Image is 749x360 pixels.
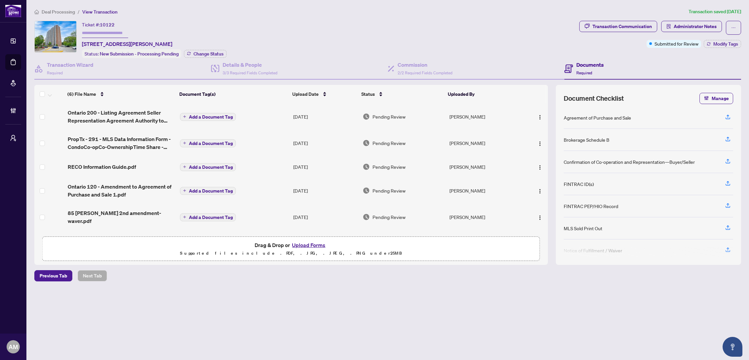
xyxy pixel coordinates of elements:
[292,90,319,98] span: Upload Date
[65,85,177,103] th: (6) File Name
[564,158,695,165] div: Confirmation of Co-operation and Representation—Buyer/Seller
[564,94,624,103] span: Document Checklist
[34,10,39,14] span: home
[666,24,671,29] span: solution
[183,115,186,118] span: plus
[180,187,236,195] button: Add a Document Tag
[180,162,236,171] button: Add a Document Tag
[537,141,543,146] img: Logo
[189,141,233,146] span: Add a Document Tag
[183,189,186,192] span: plus
[363,187,370,194] img: Document Status
[82,9,118,15] span: View Transaction
[535,138,545,148] button: Logo
[100,22,115,28] span: 10122
[78,8,80,16] li: /
[361,90,375,98] span: Status
[576,61,604,69] h4: Documents
[184,50,227,58] button: Change Status
[291,130,360,156] td: [DATE]
[373,213,406,221] span: Pending Review
[9,342,18,351] span: AM
[100,51,179,57] span: New Submission - Processing Pending
[359,85,445,103] th: Status
[363,139,370,147] img: Document Status
[189,115,233,119] span: Add a Document Tag
[68,183,175,198] span: Ontario 120 - Amendment to Agreement of Purchase and Sale 1.pdf
[180,139,236,147] button: Add a Document Tag
[704,40,741,48] button: Modify Tags
[447,177,523,204] td: [PERSON_NAME]
[183,165,186,168] span: plus
[363,163,370,170] img: Document Status
[291,103,360,130] td: [DATE]
[47,249,536,257] p: Supported files include .PDF, .JPG, .JPEG, .PNG under 25 MB
[183,215,186,219] span: plus
[47,70,63,75] span: Required
[363,213,370,221] img: Document Status
[447,230,523,257] td: [PERSON_NAME]
[564,136,609,143] div: Brokerage Schedule B
[177,85,290,103] th: Document Tag(s)
[535,185,545,196] button: Logo
[655,40,698,47] span: Submitted for Review
[699,93,733,104] button: Manage
[68,209,175,225] span: 85 [PERSON_NAME] 2nd amendment-waver.pdf
[713,42,738,46] span: Modify Tags
[255,241,327,249] span: Drag & Drop or
[363,113,370,120] img: Document Status
[82,21,115,28] div: Ticket #:
[447,204,523,230] td: [PERSON_NAME]
[564,114,631,121] div: Agreement of Purchase and Sale
[290,241,327,249] button: Upload Forms
[189,215,233,220] span: Add a Document Tag
[564,225,602,232] div: MLS Sold Print Out
[67,90,96,98] span: (6) File Name
[189,189,233,193] span: Add a Document Tag
[535,212,545,222] button: Logo
[180,113,236,121] button: Add a Document Tag
[180,112,236,121] button: Add a Document Tag
[537,189,543,194] img: Logo
[180,186,236,195] button: Add a Document Tag
[537,165,543,170] img: Logo
[731,25,736,30] span: ellipsis
[537,115,543,120] img: Logo
[291,204,360,230] td: [DATE]
[723,337,742,357] button: Open asap
[47,61,93,69] h4: Transaction Wizard
[445,85,521,103] th: Uploaded By
[447,156,523,177] td: [PERSON_NAME]
[183,141,186,145] span: plus
[40,270,67,281] span: Previous Tab
[291,177,360,204] td: [DATE]
[35,21,76,52] img: IMG-W12179787_1.jpg
[592,21,652,32] div: Transaction Communication
[447,130,523,156] td: [PERSON_NAME]
[373,113,406,120] span: Pending Review
[223,70,277,75] span: 3/3 Required Fields Completed
[5,5,21,17] img: logo
[34,270,72,281] button: Previous Tab
[291,230,360,257] td: [DATE]
[78,270,107,281] button: Next Tab
[398,70,452,75] span: 2/2 Required Fields Completed
[82,40,172,48] span: [STREET_ADDRESS][PERSON_NAME]
[68,109,175,125] span: Ontario 200 - Listing Agreement Seller Representation Agreement Authority to Offer for Sale.pdf
[535,111,545,122] button: Logo
[564,202,618,210] div: FINTRAC PEP/HIO Record
[43,237,540,261] span: Drag & Drop orUpload FormsSupported files include .PDF, .JPG, .JPEG, .PNG under25MB
[661,21,722,32] button: Administrator Notes
[447,103,523,130] td: [PERSON_NAME]
[537,215,543,220] img: Logo
[564,180,594,188] div: FINTRAC ID(s)
[674,21,717,32] span: Administrator Notes
[189,165,233,169] span: Add a Document Tag
[180,213,236,221] button: Add a Document Tag
[535,162,545,172] button: Logo
[291,156,360,177] td: [DATE]
[290,85,359,103] th: Upload Date
[373,163,406,170] span: Pending Review
[82,49,181,58] div: Status:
